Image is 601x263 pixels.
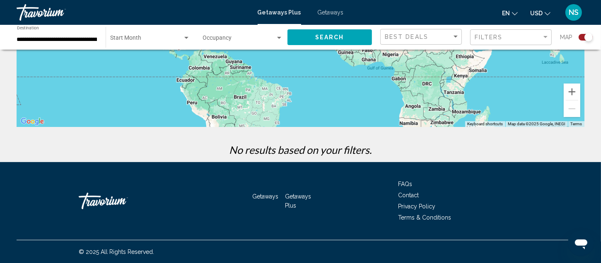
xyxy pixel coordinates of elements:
a: Travorium [17,4,249,21]
span: © 2025 All Rights Reserved. [79,249,154,255]
span: en [502,10,510,17]
a: Getaways [318,9,344,16]
span: Best Deals [385,33,428,40]
img: Google [19,116,46,127]
a: Travorium [79,189,162,213]
a: Terms & Conditions [398,214,451,221]
button: Keyboard shortcuts [467,121,503,127]
a: Getaways Plus [258,9,301,16]
a: Getaways Plus [285,193,311,209]
button: Change currency [530,7,550,19]
iframe: Button to launch messaging window [568,230,594,256]
button: User Menu [563,4,584,21]
button: Zoom out [564,100,580,117]
a: FAQs [398,181,412,187]
span: Map data ©2025 Google, INEGI [508,122,565,126]
a: Getaways [253,193,279,200]
span: NS [569,8,579,17]
p: No results based on your filters. [12,143,589,156]
button: Zoom in [564,84,580,100]
a: Open this area in Google Maps (opens a new window) [19,116,46,127]
span: Search [315,34,344,41]
a: Privacy Policy [398,203,435,210]
span: Map [560,31,572,43]
span: Filters [475,34,503,41]
span: USD [530,10,543,17]
button: Search [287,29,372,45]
a: Contact [398,192,419,198]
mat-select: Sort by [385,33,459,41]
button: Change language [502,7,518,19]
button: Filter [470,29,552,46]
a: Terms [570,122,582,126]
